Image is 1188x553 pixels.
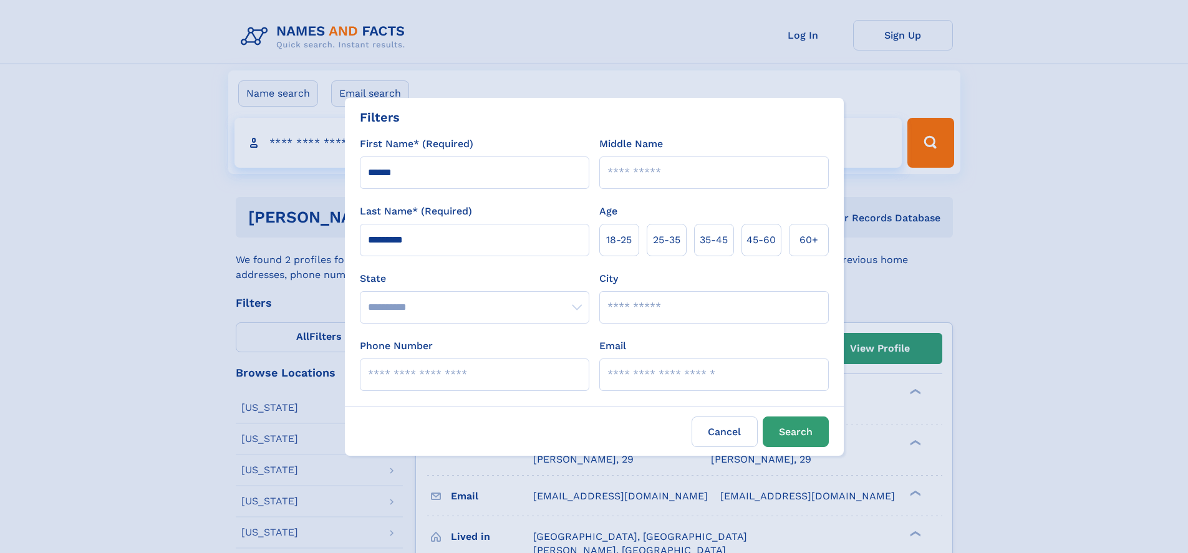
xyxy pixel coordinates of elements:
label: State [360,271,589,286]
label: First Name* (Required) [360,137,473,151]
label: City [599,271,618,286]
span: 60+ [799,233,818,248]
label: Age [599,204,617,219]
span: 18‑25 [606,233,632,248]
span: 35‑45 [700,233,728,248]
div: Filters [360,108,400,127]
label: Cancel [692,416,758,447]
label: Middle Name [599,137,663,151]
button: Search [763,416,829,447]
label: Phone Number [360,339,433,353]
span: 25‑35 [653,233,680,248]
span: 45‑60 [746,233,776,248]
label: Email [599,339,626,353]
label: Last Name* (Required) [360,204,472,219]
